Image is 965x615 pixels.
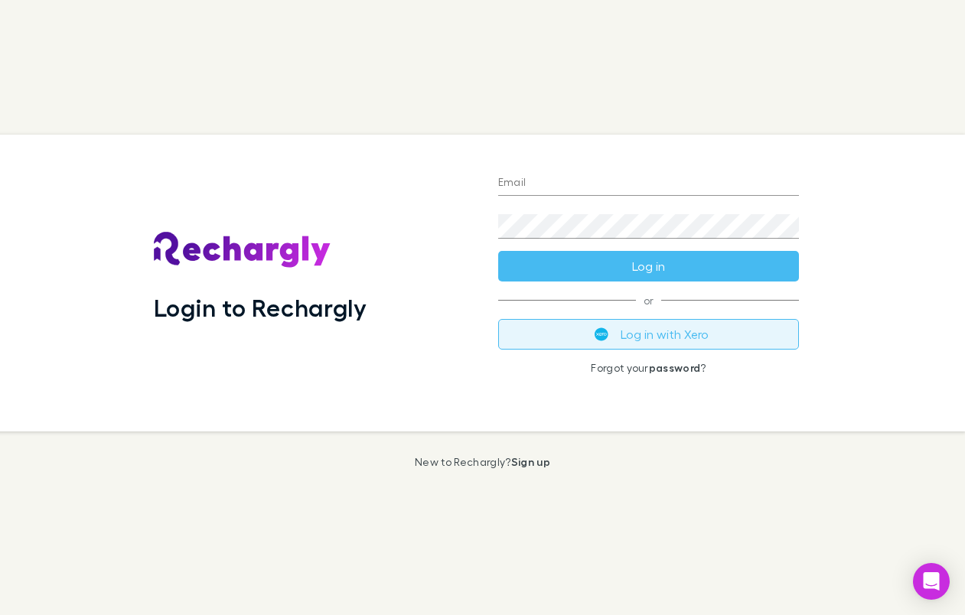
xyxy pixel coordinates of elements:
[154,293,367,322] h1: Login to Rechargly
[498,319,800,350] button: Log in with Xero
[649,361,701,374] a: password
[498,251,800,281] button: Log in
[595,327,608,341] img: Xero's logo
[154,232,331,268] img: Rechargly's Logo
[498,362,800,374] p: Forgot your ?
[511,455,550,468] a: Sign up
[913,563,950,600] div: Open Intercom Messenger
[498,300,800,301] span: or
[415,456,550,468] p: New to Rechargly?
